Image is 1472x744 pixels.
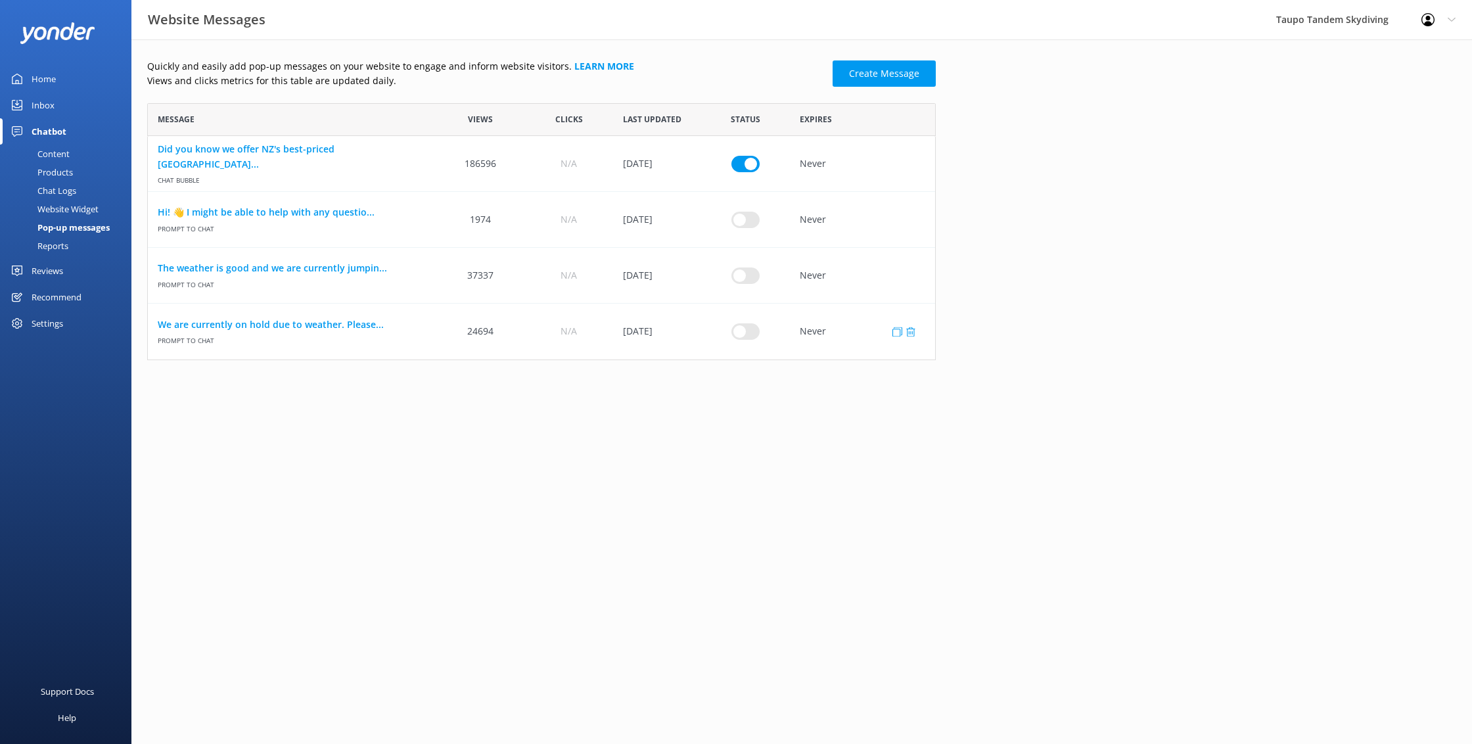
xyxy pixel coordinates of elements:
[436,304,524,360] div: 24694
[613,136,701,192] div: 30 Jan 2025
[574,60,634,72] a: Learn more
[561,156,577,171] span: N/A
[8,218,110,237] div: Pop-up messages
[8,145,70,163] div: Content
[32,92,55,118] div: Inbox
[158,261,426,275] a: The weather is good and we are currently jumpin...
[613,248,701,304] div: 10 Sep 2025
[561,324,577,338] span: N/A
[148,9,265,30] h3: Website Messages
[790,304,935,360] div: Never
[32,118,66,145] div: Chatbot
[32,258,63,284] div: Reviews
[555,113,583,126] span: Clicks
[147,248,936,304] div: row
[147,59,825,74] p: Quickly and easily add pop-up messages on your website to engage and inform website visitors.
[8,200,99,218] div: Website Widget
[58,705,76,731] div: Help
[32,66,56,92] div: Home
[800,113,832,126] span: Expires
[833,60,936,87] a: Create Message
[731,113,760,126] span: Status
[147,136,936,192] div: row
[8,181,76,200] div: Chat Logs
[561,212,577,227] span: N/A
[147,304,936,360] div: row
[8,218,131,237] a: Pop-up messages
[8,200,131,218] a: Website Widget
[561,268,577,283] span: N/A
[790,136,935,192] div: Never
[32,310,63,337] div: Settings
[32,284,81,310] div: Recommend
[468,113,493,126] span: Views
[158,317,426,332] a: We are currently on hold due to weather. Please...
[158,332,426,346] span: Prompt to Chat
[8,145,131,163] a: Content
[436,192,524,248] div: 1974
[158,142,426,172] a: Did you know we offer NZ's best-priced [GEOGRAPHIC_DATA]...
[8,163,131,181] a: Products
[613,192,701,248] div: 07 May 2025
[436,136,524,192] div: 186596
[147,192,936,248] div: row
[158,205,426,220] a: Hi! 👋 I might be able to help with any questio...
[790,248,935,304] div: Never
[41,678,94,705] div: Support Docs
[623,113,681,126] span: Last updated
[158,172,426,185] span: Chat bubble
[147,74,825,88] p: Views and clicks metrics for this table are updated daily.
[8,237,68,255] div: Reports
[8,181,131,200] a: Chat Logs
[8,163,73,181] div: Products
[158,275,426,289] span: Prompt to Chat
[613,304,701,360] div: 11 Sep 2025
[147,136,936,360] div: grid
[436,248,524,304] div: 37337
[20,22,95,44] img: yonder-white-logo.png
[158,220,426,233] span: Prompt to Chat
[790,192,935,248] div: Never
[8,237,131,255] a: Reports
[158,113,195,126] span: Message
